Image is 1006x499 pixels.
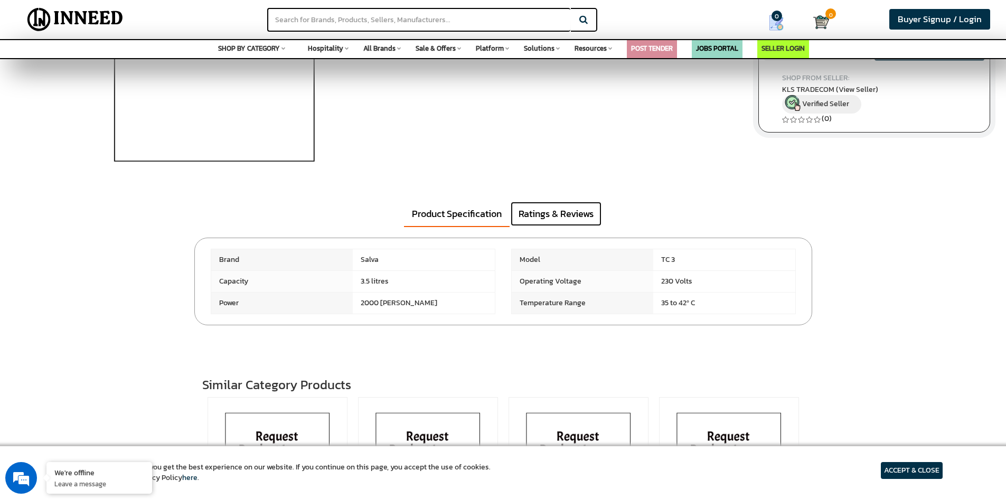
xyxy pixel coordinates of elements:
article: ACCEPT & CLOSE [881,462,943,479]
a: SELLER LOGIN [761,43,805,53]
span: Temperature Range [512,293,654,314]
p: Leave a message [54,479,144,488]
span: Sale & Offers [416,43,456,53]
a: JOBS PORTAL [696,43,738,53]
a: here [182,472,198,483]
a: Cart 0 [813,11,823,34]
span: 35 to 42º C [653,293,795,314]
a: POST TENDER [631,43,673,53]
h3: Similar Category Products [202,378,804,392]
a: my Quotes 0 [748,11,813,35]
a: KLS TRADECOM (View Seller) Verified Seller [782,84,966,114]
span: KLS TRADECOM (View Seller) [782,84,878,95]
span: Power [211,293,353,314]
img: Inneed.Market [18,6,132,33]
img: Cart [813,14,829,30]
span: Hospitality [308,43,343,53]
span: Operating Voltage [512,271,654,292]
span: All Brands [363,43,396,53]
a: Product Specification [404,202,510,227]
span: 230 Volts [653,271,795,292]
img: Show My Quotes [768,15,784,31]
span: 2000 [PERSON_NAME] [353,293,495,314]
a: Ratings & Reviews [511,202,601,226]
span: Brand [211,249,353,270]
a: (0) [822,113,832,124]
span: Model [512,249,654,270]
a: Buyer Signup / Login [889,9,990,30]
span: Verified Seller [802,98,849,109]
span: Solutions [524,43,554,53]
span: Platform [476,43,504,53]
span: TC 3 [653,249,795,270]
input: Search for Brands, Products, Sellers, Manufacturers... [267,8,570,32]
span: Resources [575,43,607,53]
span: Buyer Signup / Login [898,13,982,26]
span: 3.5 litres [353,271,495,292]
article: We use cookies to ensure you get the best experience on our website. If you continue on this page... [63,462,491,483]
span: 0 [825,8,836,19]
span: Capacity [211,271,353,292]
span: Salva [353,249,495,270]
img: inneed-verified-seller-icon.png [785,95,801,111]
div: We're offline [54,467,144,477]
span: 0 [772,11,782,21]
h4: SHOP FROM SELLER: [782,74,966,82]
span: SHOP BY CATEGORY [218,43,280,53]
